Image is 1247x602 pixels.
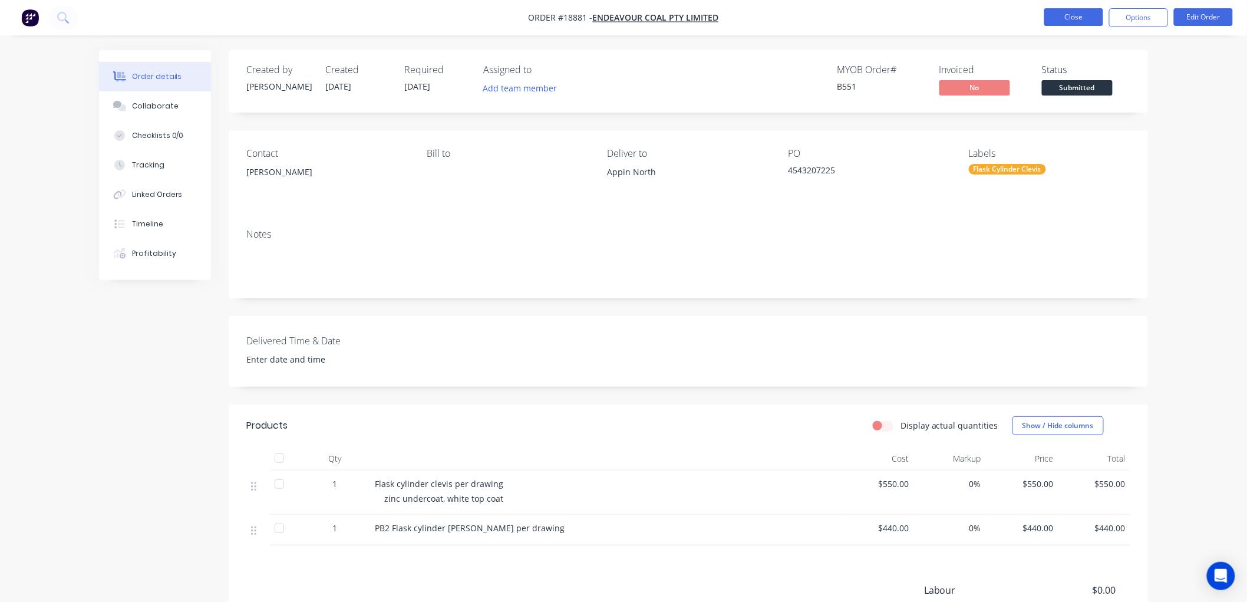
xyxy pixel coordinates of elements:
button: Tracking [99,150,211,180]
button: Linked Orders [99,180,211,209]
span: 1 [332,478,337,490]
div: Contact [246,148,408,159]
div: [PERSON_NAME] [246,80,311,93]
span: No [939,80,1010,95]
span: $440.00 [991,522,1054,534]
label: Delivered Time & Date [246,334,394,348]
div: Notes [246,229,1130,240]
div: Created by [246,64,311,75]
button: Close [1044,8,1103,26]
a: Endeavour Coal Pty Limited [593,12,719,24]
button: Order details [99,62,211,91]
div: Collaborate [132,101,179,111]
button: Submitted [1042,80,1113,98]
button: Collaborate [99,91,211,121]
div: Flask Cylinder Clevis [969,164,1046,175]
div: Tracking [132,160,164,170]
div: Qty [299,447,370,471]
span: [DATE] [404,81,430,92]
span: $0.00 [1029,583,1116,597]
span: $440.00 [846,522,909,534]
div: [PERSON_NAME] [246,164,408,202]
div: Assigned to [483,64,601,75]
button: Options [1109,8,1168,27]
div: Cost [842,447,914,471]
div: Appin North [608,164,769,202]
div: Open Intercom Messenger [1207,562,1235,590]
span: $550.00 [991,478,1054,490]
div: 4543207225 [788,164,935,180]
div: PO [788,148,949,159]
div: Linked Orders [132,189,183,200]
div: Total [1058,447,1131,471]
span: Submitted [1042,80,1113,95]
button: Timeline [99,209,211,239]
span: $550.00 [1063,478,1126,490]
button: Profitability [99,239,211,268]
div: Price [986,447,1058,471]
input: Enter date and time [239,351,385,369]
button: Add team member [477,80,563,96]
span: $440.00 [1063,522,1126,534]
span: zinc undercoat, white top coat [384,493,503,504]
span: 0% [919,522,982,534]
div: MYOB Order # [837,64,925,75]
span: $550.00 [846,478,909,490]
button: Edit Order [1174,8,1233,26]
span: [DATE] [325,81,351,92]
button: Add team member [483,80,563,96]
div: Required [404,64,469,75]
div: Bill to [427,148,588,159]
div: Markup [914,447,987,471]
label: Display actual quantities [900,419,998,432]
div: Timeline [132,219,163,229]
span: 0% [919,478,982,490]
span: Flask cylinder clevis per drawing [375,478,503,489]
div: Appin North [608,164,769,180]
img: Factory [21,9,39,27]
div: Order details [132,71,182,82]
span: Order #18881 - [529,12,593,24]
button: Checklists 0/0 [99,121,211,150]
span: PB2 Flask cylinder [PERSON_NAME] per drawing [375,522,565,534]
div: [PERSON_NAME] [246,164,408,180]
div: Invoiced [939,64,1028,75]
span: Labour [924,583,1029,597]
span: 1 [332,522,337,534]
div: Created [325,64,390,75]
div: Deliver to [608,148,769,159]
button: Show / Hide columns [1012,416,1104,435]
div: Labels [969,148,1130,159]
div: Products [246,419,288,433]
div: Profitability [132,248,176,259]
div: B551 [837,80,925,93]
div: Checklists 0/0 [132,130,184,141]
div: Status [1042,64,1130,75]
